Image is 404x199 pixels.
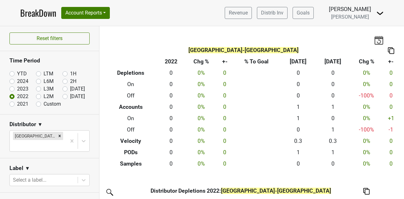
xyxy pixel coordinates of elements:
[388,47,394,54] img: Copy to clipboard
[44,70,53,78] label: LTM
[217,135,232,147] td: 0
[363,188,370,195] img: Copy to clipboard
[104,90,157,102] th: Off
[157,158,185,169] td: 0
[70,70,76,78] label: 1H
[383,90,399,102] td: 0
[44,85,54,93] label: L3M
[217,79,232,90] td: 0
[157,56,185,67] th: 2022
[316,102,350,113] td: 1
[9,165,23,172] h3: Label
[316,79,350,90] td: 0
[383,79,399,90] td: 0
[383,135,399,147] td: 0
[217,124,232,135] td: 0
[350,102,383,113] td: 0 %
[17,78,28,85] label: 2024
[329,5,371,13] div: [PERSON_NAME]
[70,93,85,100] label: [DATE]
[157,113,185,124] td: 0
[383,67,399,79] td: 0
[9,57,90,64] h3: Time Period
[281,90,315,102] td: 0
[185,79,217,90] td: 0 %
[17,100,28,108] label: 2021
[9,32,90,44] button: Reset filters
[70,78,76,85] label: 2H
[185,124,217,135] td: 0 %
[293,7,314,19] a: Goals
[316,135,350,147] td: 0.3
[9,121,36,128] h3: Distributor
[157,135,185,147] td: 0
[350,124,383,135] td: -100 %
[281,67,315,79] td: 0
[350,56,383,67] th: Chg %
[17,70,27,78] label: YTD
[383,124,399,135] td: -1
[331,14,369,20] span: [PERSON_NAME]
[350,113,383,124] td: 0 %
[20,6,56,20] a: BreakDown
[185,56,217,67] th: Chg %
[316,56,350,67] th: [DATE]
[383,56,399,67] th: +-
[157,147,185,158] td: 0
[281,158,315,169] td: 0
[44,78,54,85] label: L6M
[350,147,383,158] td: 0 %
[221,188,331,194] span: [GEOGRAPHIC_DATA]-[GEOGRAPHIC_DATA]
[104,102,157,113] th: Accounts
[185,135,217,147] td: 0 %
[13,132,56,140] div: [GEOGRAPHIC_DATA]-[GEOGRAPHIC_DATA]
[104,113,157,124] th: On
[217,147,232,158] td: 0
[281,56,315,67] th: [DATE]
[225,7,252,19] a: Revenue
[281,79,315,90] td: 0
[217,158,232,169] td: 0
[350,79,383,90] td: 0 %
[104,135,157,147] th: Velocity
[25,165,30,172] span: ▼
[157,102,185,113] td: 0
[217,90,232,102] td: 0
[316,147,350,158] td: 1
[316,67,350,79] td: 0
[374,36,383,44] img: last_updated_date
[17,85,28,93] label: 2023
[145,185,336,196] th: Distributor Depletions 2022 :
[157,79,185,90] td: 0
[70,85,85,93] label: [DATE]
[157,90,185,102] td: 0
[350,90,383,102] td: -100 %
[44,100,61,108] label: Custom
[44,93,54,100] label: L2M
[38,121,43,128] span: ▼
[316,124,350,135] td: 1
[185,102,217,113] td: 0 %
[383,147,399,158] td: 0
[217,56,232,67] th: +-
[281,102,315,113] td: 1
[257,7,288,19] a: Distrib Inv
[185,67,217,79] td: 0 %
[316,90,350,102] td: 0
[376,9,384,17] img: Dropdown Menu
[185,158,217,169] td: 0 %
[104,79,157,90] th: On
[383,158,399,169] td: 0
[281,124,315,135] td: 0
[185,147,217,158] td: 0 %
[217,67,232,79] td: 0
[157,67,185,79] td: 0
[281,147,315,158] td: 1
[61,7,110,19] button: Account Reports
[104,187,114,197] img: filter
[232,56,281,67] th: % To Goal
[217,113,232,124] td: 0
[350,67,383,79] td: 0 %
[56,132,63,140] div: Remove High Road-IL
[104,67,157,79] th: Depletions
